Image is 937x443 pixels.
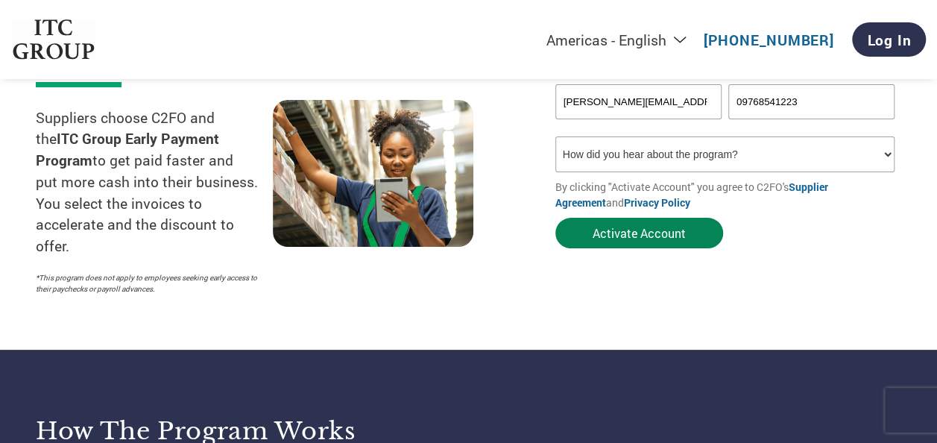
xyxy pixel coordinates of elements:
img: ITC Group [11,19,96,60]
strong: ITC Group Early Payment Program [36,129,219,169]
input: Invalid Email format [555,84,722,119]
a: [PHONE_NUMBER] [704,31,834,49]
a: Privacy Policy [624,195,690,210]
div: Inavlid Phone Number [728,121,895,131]
a: Supplier Agreement [555,180,828,210]
p: Suppliers choose C2FO and the to get paid faster and put more cash into their business. You selec... [36,107,273,258]
img: supply chain worker [273,100,473,247]
div: Inavlid Email Address [555,121,722,131]
p: By clicking "Activate Account" you agree to C2FO's and [555,179,901,210]
button: Activate Account [555,218,723,248]
a: Log In [852,22,926,57]
input: Phone* [728,84,895,119]
p: *This program does not apply to employees seeking early access to their paychecks or payroll adva... [36,272,258,295]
